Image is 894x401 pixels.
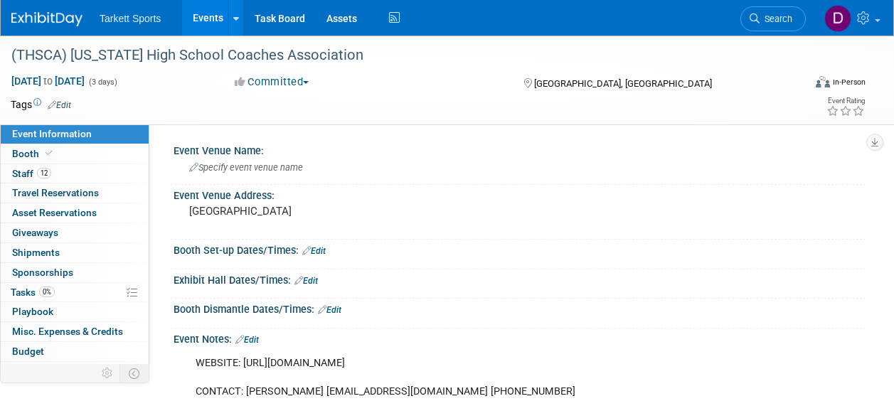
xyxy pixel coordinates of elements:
a: Misc. Expenses & Credits [1,322,149,341]
div: In-Person [832,77,866,87]
div: Event Format [741,74,866,95]
span: Specify event venue name [189,162,303,173]
td: Toggle Event Tabs [120,364,149,383]
div: Event Venue Name: [174,140,866,158]
a: Giveaways [1,223,149,242]
span: (3 days) [87,77,117,87]
a: Budget [1,342,149,361]
span: Asset Reservations [12,207,97,218]
div: Event Venue Address: [174,185,866,203]
div: Event Rating [826,97,865,105]
span: Shipments [12,247,60,258]
a: Shipments [1,243,149,262]
a: Edit [302,246,326,256]
span: [DATE] [DATE] [11,75,85,87]
a: Edit [318,305,341,315]
span: Giveaways [12,227,58,238]
img: Format-Inperson.png [816,76,830,87]
span: Budget [12,346,44,357]
div: Event Notes: [174,328,866,347]
img: ExhibitDay [11,12,83,26]
div: Booth Set-up Dates/Times: [174,240,866,258]
a: Asset Reservations [1,203,149,223]
i: Booth reservation complete [46,149,53,157]
div: Booth Dismantle Dates/Times: [174,299,866,317]
a: Tasks0% [1,283,149,302]
span: Event Information [12,128,92,139]
a: Edit [48,100,71,110]
a: Search [740,6,806,31]
button: Committed [230,75,314,90]
td: Personalize Event Tab Strip [95,364,120,383]
span: Booth [12,148,55,159]
img: Doug Wilson [824,5,851,32]
span: [GEOGRAPHIC_DATA], [GEOGRAPHIC_DATA] [534,78,712,89]
a: Booth [1,144,149,164]
span: 12 [37,168,51,178]
span: Tarkett Sports [100,13,161,24]
span: Search [760,14,792,24]
a: Edit [294,276,318,286]
td: Tags [11,97,71,112]
a: Staff12 [1,164,149,183]
span: Travel Reservations [12,187,99,198]
span: to [41,75,55,87]
span: Tasks [11,287,55,298]
a: Sponsorships [1,263,149,282]
span: Misc. Expenses & Credits [12,326,123,337]
span: Sponsorships [12,267,73,278]
a: Event Information [1,124,149,144]
div: (THSCA) [US_STATE] High School Coaches Association [6,43,792,68]
span: 0% [39,287,55,297]
div: Exhibit Hall Dates/Times: [174,269,866,288]
span: Playbook [12,306,53,317]
a: Playbook [1,302,149,321]
pre: [GEOGRAPHIC_DATA] [189,205,446,218]
a: Travel Reservations [1,183,149,203]
a: Edit [235,335,259,345]
span: Staff [12,168,51,179]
